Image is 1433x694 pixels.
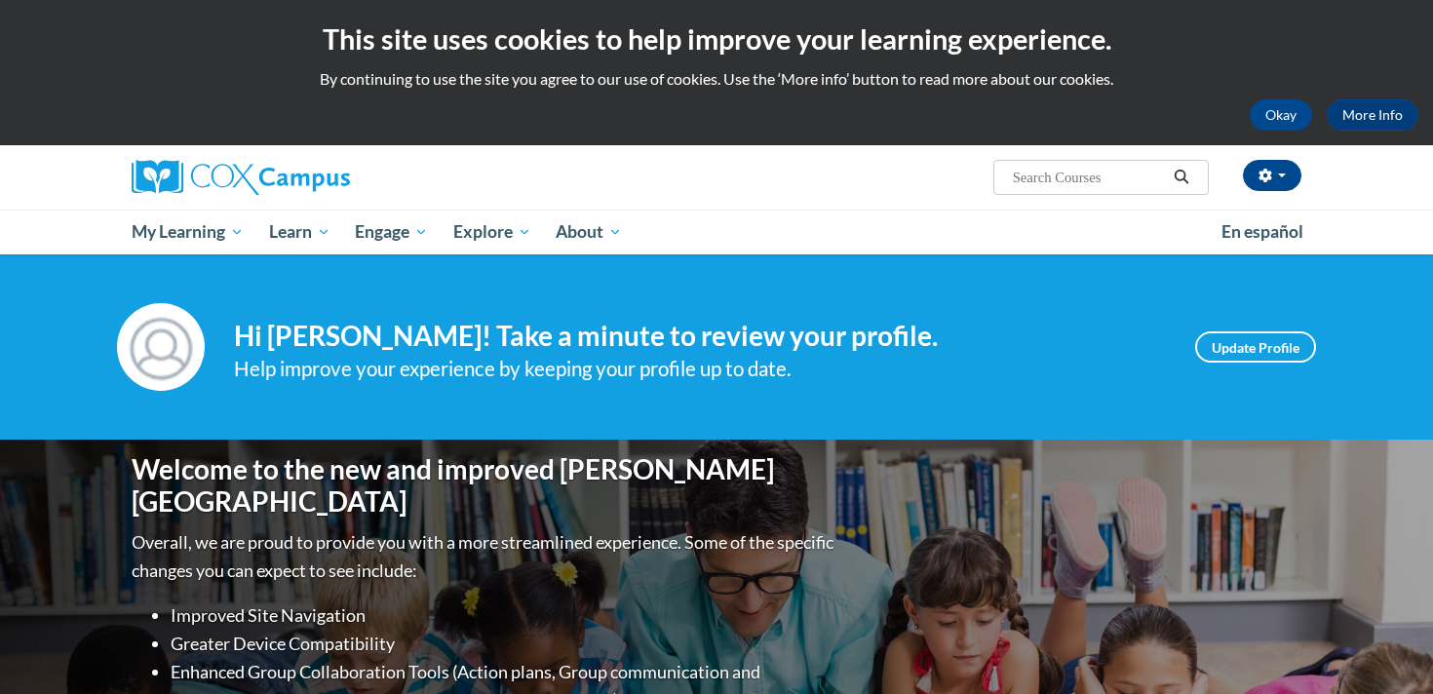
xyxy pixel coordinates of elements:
[1327,99,1418,131] a: More Info
[15,19,1418,58] h2: This site uses cookies to help improve your learning experience.
[556,220,622,244] span: About
[15,68,1418,90] p: By continuing to use the site you agree to our use of cookies. Use the ‘More info’ button to read...
[1250,99,1312,131] button: Okay
[1243,160,1301,191] button: Account Settings
[256,210,343,254] a: Learn
[1195,331,1316,363] a: Update Profile
[102,210,1331,254] div: Main menu
[1011,166,1167,189] input: Search Courses
[1209,212,1316,252] a: En español
[234,320,1166,353] h4: Hi [PERSON_NAME]! Take a minute to review your profile.
[269,220,330,244] span: Learn
[544,210,636,254] a: About
[132,220,244,244] span: My Learning
[119,210,256,254] a: My Learning
[132,528,838,585] p: Overall, we are proud to provide you with a more streamlined experience. Some of the specific cha...
[171,630,838,658] li: Greater Device Compatibility
[171,601,838,630] li: Improved Site Navigation
[453,220,531,244] span: Explore
[234,353,1166,385] div: Help improve your experience by keeping your profile up to date.
[1167,166,1196,189] button: Search
[342,210,441,254] a: Engage
[441,210,544,254] a: Explore
[355,220,428,244] span: Engage
[132,160,350,195] img: Cox Campus
[132,453,838,519] h1: Welcome to the new and improved [PERSON_NAME][GEOGRAPHIC_DATA]
[117,303,205,391] img: Profile Image
[132,160,502,195] a: Cox Campus
[1221,221,1303,242] span: En español
[1355,616,1417,678] iframe: Button to launch messaging window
